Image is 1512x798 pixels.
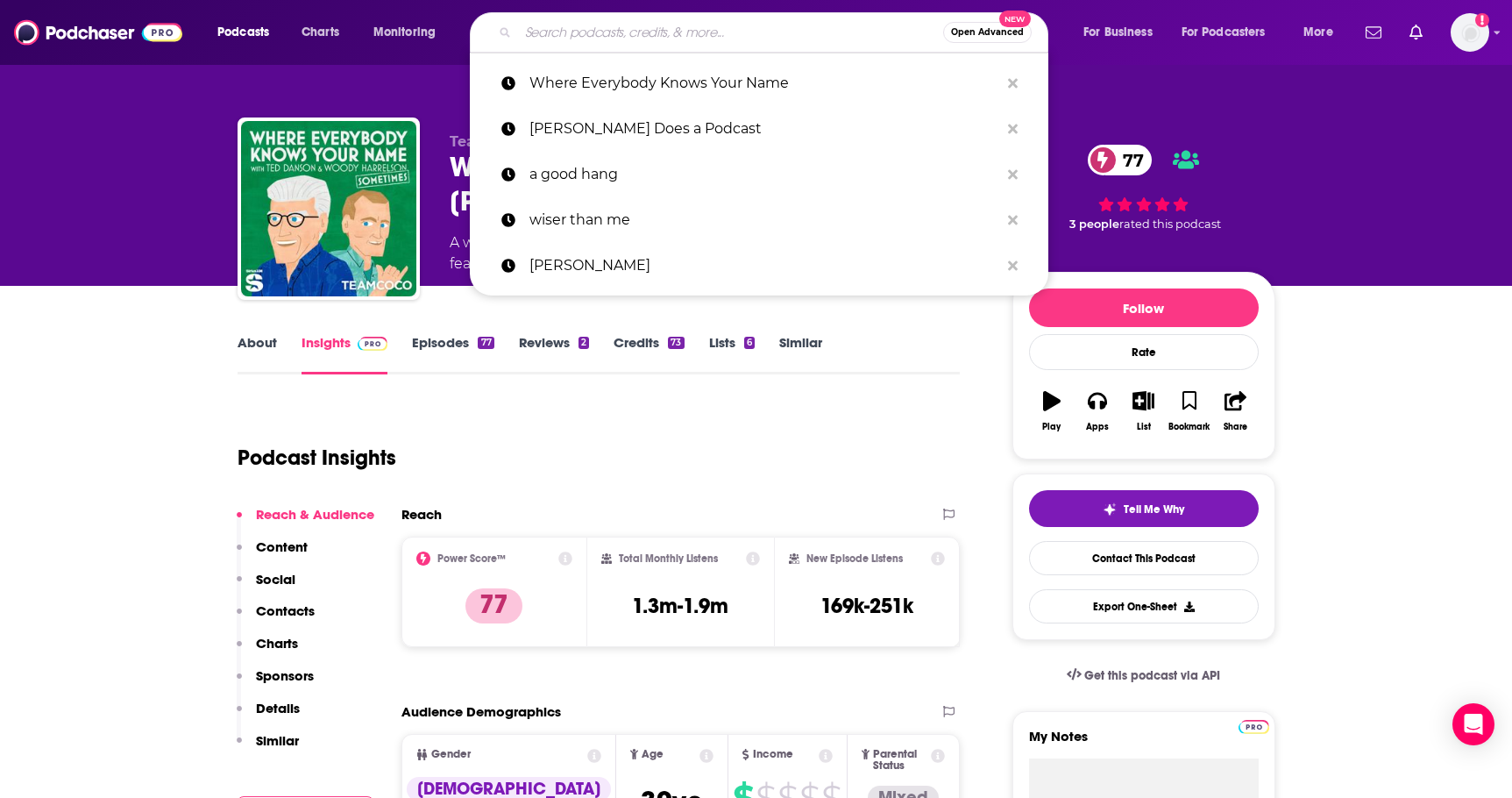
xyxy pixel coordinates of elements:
label: My Notes [1029,728,1259,759]
h2: Total Monthly Listens [619,552,718,565]
span: Parental Status [873,749,928,772]
div: 6 [744,337,755,349]
a: Episodes77 [412,334,493,374]
span: Monitoring [373,20,436,45]
p: Details [256,700,300,716]
button: List [1120,380,1166,443]
input: Search podcasts, credits, & more... [518,18,943,46]
p: Reach & Audience [256,506,374,523]
span: Income [753,749,793,760]
button: Export One-Sheet [1029,589,1259,623]
span: Age [642,749,664,760]
img: User Profile [1451,13,1489,52]
button: Similar [237,732,299,765]
a: Where Everybody Knows Your Name [470,61,1048,106]
span: More [1303,20,1333,45]
span: Tell Me Why [1124,502,1184,517]
span: For Business [1083,20,1153,45]
button: Bookmark [1167,380,1212,443]
a: Lists6 [709,334,755,374]
button: open menu [1071,18,1175,46]
a: Charts [290,18,350,46]
h3: 169k-251k [820,593,913,619]
svg: Add a profile image [1475,13,1489,27]
div: Rate [1029,334,1259,370]
span: Gender [431,749,471,760]
a: [PERSON_NAME] Does a Podcast [470,106,1048,152]
button: Show profile menu [1451,13,1489,52]
span: Podcasts [217,20,269,45]
a: InsightsPodchaser Pro [302,334,388,374]
button: Share [1212,380,1258,443]
a: 77 [1088,145,1153,175]
a: Credits73 [614,334,684,374]
div: Bookmark [1168,422,1210,432]
p: Where Everybody Knows Your Name [529,61,999,106]
p: Contacts [256,602,315,619]
div: A weekly podcast [450,232,813,274]
a: wiser than me [470,197,1048,243]
p: wiser than me [529,197,999,243]
button: open menu [1170,18,1291,46]
p: Sponsors [256,667,314,684]
h2: Reach [401,506,442,523]
span: Team Coco & [PERSON_NAME], [PERSON_NAME] [450,133,808,150]
span: 77 [1105,145,1153,175]
p: David Tenant Does a Podcast [529,106,999,152]
a: Similar [779,334,822,374]
button: open menu [205,18,292,46]
button: Follow [1029,289,1259,327]
p: a good hang [529,152,999,197]
div: Open Intercom Messenger [1452,703,1494,745]
button: Open AdvancedNew [943,22,1032,43]
button: Reach & Audience [237,506,374,538]
button: Contacts [237,602,315,635]
button: Play [1029,380,1075,443]
span: Logged in as Ashley_Beenen [1451,13,1489,52]
a: Contact This Podcast [1029,541,1259,575]
button: Sponsors [237,667,314,700]
a: Pro website [1239,717,1269,734]
div: Search podcasts, credits, & more... [486,12,1065,53]
h1: Podcast Insights [238,445,396,471]
h3: 1.3m-1.9m [632,593,728,619]
button: Apps [1075,380,1120,443]
img: Where Everybody Knows Your Name with Ted Danson and Woody Harrelson (sometimes) [241,121,416,296]
div: Apps [1086,422,1109,432]
button: Social [237,571,295,603]
p: Similar [256,732,299,749]
div: 77 [478,337,493,349]
p: Lavar Burton [529,243,999,289]
a: a good hang [470,152,1048,197]
h2: Power Score™ [437,552,506,565]
h2: Audience Demographics [401,703,561,720]
p: 77 [465,588,522,623]
span: Charts [302,20,339,45]
p: Content [256,538,308,555]
div: Play [1042,422,1061,432]
button: open menu [1291,18,1355,46]
button: Charts [237,635,298,667]
a: Reviews2 [519,334,589,374]
span: Get this podcast via API [1084,668,1220,683]
img: Podchaser Pro [1239,720,1269,734]
button: open menu [361,18,458,46]
a: Show notifications dropdown [1402,18,1430,47]
a: Get this podcast via API [1053,654,1235,697]
a: [PERSON_NAME] [470,243,1048,289]
img: tell me why sparkle [1103,502,1117,517]
a: About [238,334,277,374]
img: Podchaser Pro [358,337,388,351]
button: Content [237,538,308,571]
div: 2 [579,337,589,349]
a: Show notifications dropdown [1359,18,1388,47]
div: List [1137,422,1151,432]
span: featuring [450,253,813,274]
button: Details [237,700,300,732]
span: Open Advanced [951,28,1024,37]
span: rated this podcast [1119,217,1221,231]
button: tell me why sparkleTell Me Why [1029,490,1259,527]
img: Podchaser - Follow, Share and Rate Podcasts [14,16,182,49]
